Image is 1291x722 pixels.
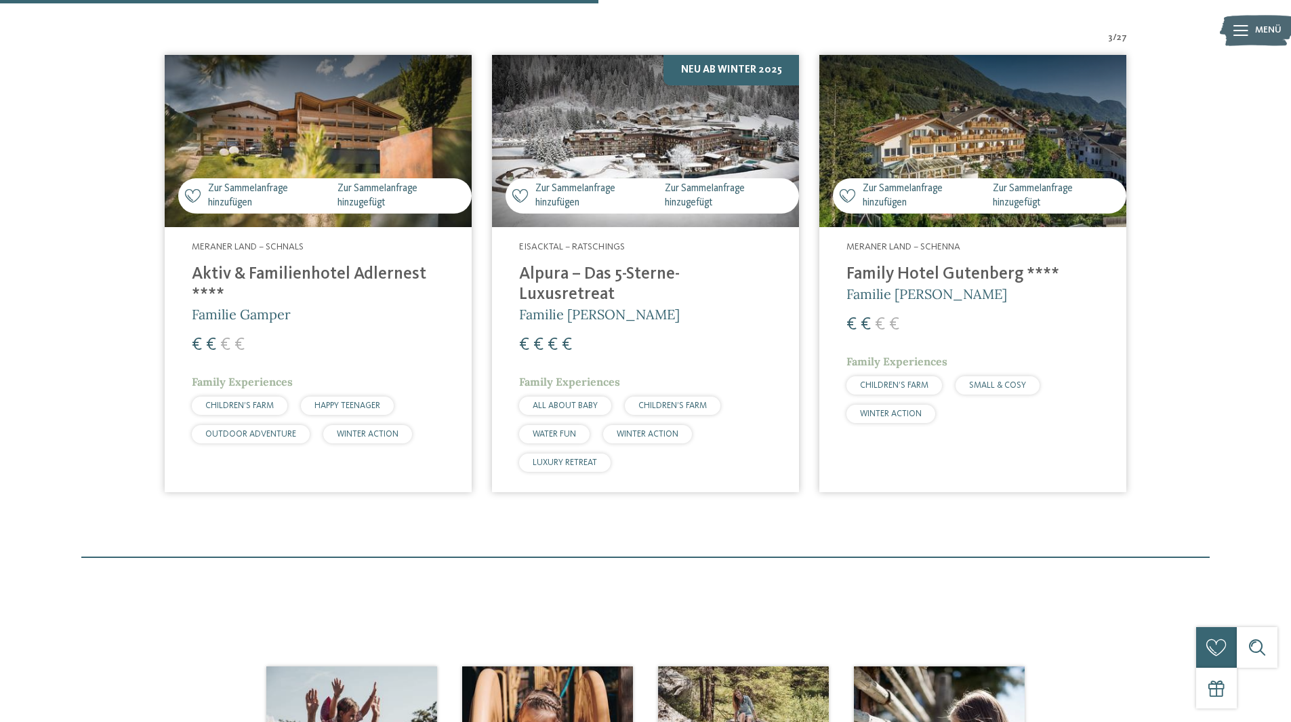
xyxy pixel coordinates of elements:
[192,375,293,388] span: Family Experiences
[665,182,792,210] span: Zur Sammelanfrage hinzugefügt
[192,264,445,305] h4: Aktiv & Familienhotel Adlernest ****
[533,430,576,439] span: WATER FUN
[846,316,857,334] span: €
[889,316,899,334] span: €
[206,336,216,354] span: €
[535,182,659,210] span: Zur Sammelanfrage hinzufügen
[1108,31,1113,45] span: 3
[863,182,986,210] span: Zur Sammelanfrage hinzufügen
[519,306,680,323] span: Familie [PERSON_NAME]
[234,336,245,354] span: €
[860,381,928,390] span: CHILDREN’S FARM
[519,264,772,305] h4: Alpura – Das 5-Sterne-Luxusretreat
[533,401,598,410] span: ALL ABOUT BABY
[314,401,380,410] span: HAPPY TEENAGER
[519,375,620,388] span: Family Experiences
[208,182,331,210] span: Zur Sammelanfrage hinzufügen
[562,336,572,354] span: €
[617,430,678,439] span: WINTER ACTION
[860,409,922,418] span: WINTER ACTION
[846,355,947,368] span: Family Experiences
[819,55,1126,228] img: Family Hotel Gutenberg ****
[519,242,625,252] span: Eisacktal – Ratschings
[846,285,1007,302] span: Familie [PERSON_NAME]
[819,55,1126,492] a: Familienhotels gesucht? Hier findet ihr die besten! Zur Sammelanfrage hinzufügen Zur Sammelanfrag...
[192,242,304,252] span: Meraner Land – Schnals
[846,242,960,252] span: Meraner Land – Schenna
[638,401,707,410] span: CHILDREN’S FARM
[337,430,398,439] span: WINTER ACTION
[533,458,597,467] span: LUXURY RETREAT
[875,316,885,334] span: €
[548,336,558,354] span: €
[220,336,230,354] span: €
[205,401,274,410] span: CHILDREN’S FARM
[861,316,871,334] span: €
[1117,31,1127,45] span: 27
[192,306,291,323] span: Familie Gamper
[993,182,1120,210] span: Zur Sammelanfrage hinzugefügt
[519,336,529,354] span: €
[492,55,799,228] img: Familienhotels gesucht? Hier findet ihr die besten!
[533,336,544,354] span: €
[492,55,799,492] a: Familienhotels gesucht? Hier findet ihr die besten! Zur Sammelanfrage hinzufügen Zur Sammelanfrag...
[1113,31,1117,45] span: /
[205,430,296,439] span: OUTDOOR ADVENTURE
[846,264,1099,285] h4: Family Hotel Gutenberg ****
[337,182,465,210] span: Zur Sammelanfrage hinzugefügt
[192,336,202,354] span: €
[165,55,472,492] a: Familienhotels gesucht? Hier findet ihr die besten! Zur Sammelanfrage hinzufügen Zur Sammelanfrag...
[969,381,1026,390] span: SMALL & COSY
[165,55,472,228] img: Aktiv & Familienhotel Adlernest ****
